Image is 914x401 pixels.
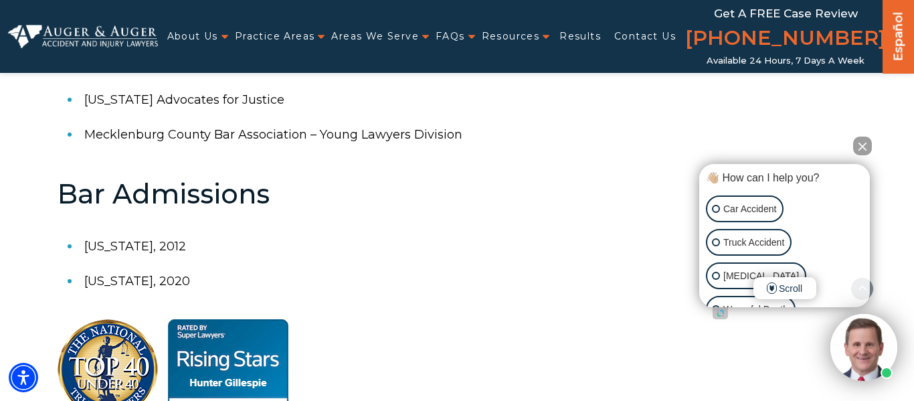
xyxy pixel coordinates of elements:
a: About Us [167,23,218,50]
p: Wrongful Death [723,301,788,318]
a: FAQs [436,23,465,50]
p: Car Accident [723,201,776,218]
a: Open intaker chat [713,307,728,319]
div: 👋🏼 How can I help you? [703,171,866,185]
p: [MEDICAL_DATA] [723,268,799,285]
span: Scroll [753,277,816,299]
li: [US_STATE], 2020 [84,264,856,299]
span: Available 24 Hours, 7 Days a Week [707,56,864,66]
a: Contact Us [614,23,676,50]
a: [PHONE_NUMBER] [685,23,886,56]
img: Intaker widget Avatar [830,314,897,381]
div: Accessibility Menu [9,363,38,392]
a: Practice Areas [235,23,315,50]
li: [US_STATE] Advocates for Justice [84,82,856,117]
a: Results [559,23,601,50]
button: Close Intaker Chat Widget [853,137,872,155]
p: Truck Accident [723,234,784,251]
h2: Bar Admissions [58,179,856,209]
span: Get a FREE Case Review [714,7,858,20]
a: Areas We Serve [331,23,419,50]
li: Mecklenburg County Bar Association – Young Lawyers Division [84,117,856,152]
a: Resources [482,23,540,50]
img: Auger & Auger Accident and Injury Lawyers Logo [8,25,158,48]
li: [US_STATE], 2012 [84,229,856,264]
